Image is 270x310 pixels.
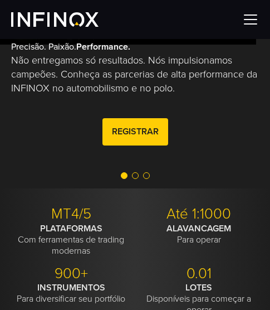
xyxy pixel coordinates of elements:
p: Para diversificar seu portfólio [12,282,131,304]
strong: LOTES [185,282,212,293]
p: 900+ [12,265,131,283]
p: 0.01 [139,265,259,283]
span: Go to slide 1 [121,172,127,179]
span: Go to slide 2 [132,172,139,179]
strong: ALAVANCAGEM [166,223,231,234]
span: Go to slide 3 [143,172,150,179]
p: Não entregamos só resultados. Nós impulsionamos campeões. Conheça as parcerias de alta performanc... [11,54,259,96]
p: Para operar [139,223,259,245]
a: Registrar [102,118,168,146]
strong: PLATAFORMAS [40,223,102,234]
strong: Performance. [76,41,130,52]
div: Precisão. Paixão. [11,40,259,149]
p: Com ferramentas de trading modernas [12,223,131,256]
p: MT4/5 [12,205,131,223]
p: Até 1:1000 [139,205,259,223]
strong: INSTRUMENTOS [37,282,105,293]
